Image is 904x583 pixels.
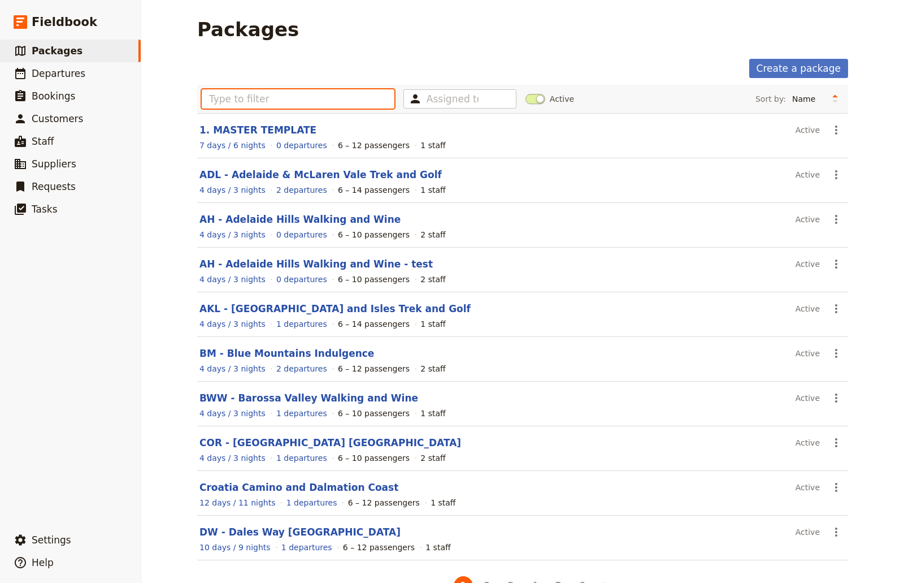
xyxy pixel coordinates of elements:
a: View the departures for this package [276,452,327,464]
a: AKL - [GEOGRAPHIC_DATA] and Isles Trek and Golf [199,303,471,314]
div: 6 – 12 passengers [338,140,410,151]
span: Departures [32,68,85,79]
a: View the itinerary for this package [199,408,266,419]
span: 4 days / 3 nights [199,230,266,239]
span: Tasks [32,204,58,215]
input: Assigned to [427,92,479,106]
a: View the departures for this package [276,318,327,330]
button: Actions [827,478,846,497]
div: 6 – 14 passengers [338,184,410,196]
span: 4 days / 3 nights [199,454,266,463]
button: Actions [827,120,846,140]
a: DW - Dales Way [GEOGRAPHIC_DATA] [199,526,401,538]
div: 6 – 12 passengers [348,497,420,508]
a: View the departures for this package [276,229,327,240]
a: View the departures for this package [276,274,327,285]
span: 4 days / 3 nights [199,364,266,373]
div: v 4.0.25 [32,18,55,27]
div: 6 – 12 passengers [338,363,410,374]
div: Active [796,120,820,140]
div: Keywords by Traffic [125,69,190,76]
div: 6 – 10 passengers [338,408,410,419]
div: 1 staff [425,542,450,553]
a: View the departures for this package [276,408,327,419]
div: 2 staff [420,229,445,240]
button: Change sort direction [827,90,844,107]
a: View the itinerary for this package [199,229,266,240]
span: 4 days / 3 nights [199,409,266,418]
img: tab_domain_overview_orange.svg [31,68,40,77]
button: Actions [827,254,846,274]
img: logo_orange.svg [18,18,27,27]
div: 1 staff [420,408,445,419]
button: Actions [827,165,846,184]
a: AH - Adelaide Hills Walking and Wine [199,214,401,225]
a: BWW - Barossa Valley Walking and Wine [199,392,418,404]
div: 1 staff [420,184,445,196]
a: View the departures for this package [276,140,327,151]
button: Actions [827,299,846,318]
img: website_grey.svg [18,29,27,38]
div: 6 – 10 passengers [338,452,410,464]
div: Active [796,299,820,318]
button: Actions [827,388,846,408]
a: View the itinerary for this package [199,184,266,196]
div: Domain Overview [43,69,101,76]
div: Active [796,478,820,497]
span: Staff [32,136,54,147]
div: 6 – 10 passengers [338,229,410,240]
span: 7 days / 6 nights [199,141,266,150]
span: Suppliers [32,158,76,170]
select: Sort by: [787,90,827,107]
span: 4 days / 3 nights [199,185,266,195]
div: Active [796,522,820,542]
div: 2 staff [420,452,445,464]
div: Active [796,165,820,184]
span: Active [550,93,574,105]
a: View the departures for this package [276,184,327,196]
a: View the itinerary for this package [199,140,266,151]
a: View the itinerary for this package [199,274,266,285]
a: View the itinerary for this package [199,318,266,330]
span: Sort by: [755,93,786,105]
a: Croatia Camino and Dalmation Coast [199,482,398,493]
a: ADL - Adelaide & McLaren Vale Trek and Golf [199,169,442,180]
span: 12 days / 11 nights [199,498,276,507]
a: View the itinerary for this package [199,452,266,464]
a: View the departures for this package [286,497,337,508]
div: 1 staff [420,318,445,330]
span: 4 days / 3 nights [199,275,266,284]
a: View the itinerary for this package [199,363,266,374]
a: 1. MASTER TEMPLATE [199,124,316,136]
div: 6 – 10 passengers [338,274,410,285]
div: 2 staff [420,363,445,374]
span: Customers [32,113,83,124]
button: Actions [827,522,846,542]
a: BM - Blue Mountains Indulgence [199,348,374,359]
img: tab_keywords_by_traffic_grey.svg [112,68,121,77]
button: Actions [827,433,846,452]
div: 1 staff [420,140,445,151]
span: 10 days / 9 nights [199,543,271,552]
span: Requests [32,181,76,192]
a: View the itinerary for this package [199,497,276,508]
a: View the departures for this package [281,542,332,553]
h1: Packages [197,18,299,41]
div: Active [796,254,820,274]
a: View the itinerary for this package [199,542,271,553]
span: Help [32,557,54,568]
span: Fieldbook [32,14,97,31]
div: 6 – 12 passengers [343,542,415,553]
div: Active [796,433,820,452]
span: 4 days / 3 nights [199,319,266,329]
button: Actions [827,344,846,363]
a: Create a package [749,59,848,78]
input: Type to filter [202,89,394,109]
a: COR - [GEOGRAPHIC_DATA] [GEOGRAPHIC_DATA] [199,437,461,448]
span: Settings [32,534,71,546]
div: 1 staff [431,497,455,508]
div: Active [796,210,820,229]
div: Active [796,388,820,408]
button: Actions [827,210,846,229]
div: 6 – 14 passengers [338,318,410,330]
